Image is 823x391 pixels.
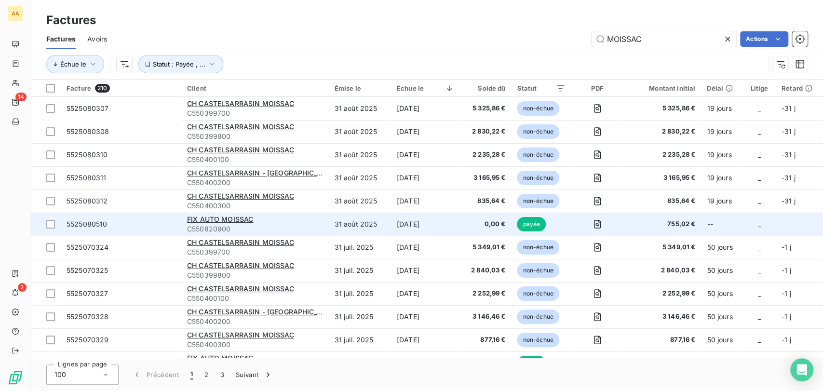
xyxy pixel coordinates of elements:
td: [DATE] [391,236,460,259]
td: 31 août 2025 [329,213,391,236]
span: non-échue [517,101,559,116]
button: 2 [199,364,214,385]
span: 877,16 € [629,335,695,345]
span: CH CASTELSARRASIN - [GEOGRAPHIC_DATA] [187,308,337,316]
td: [DATE] [391,259,460,282]
span: _ [758,266,761,274]
span: 2 235,28 € [629,150,695,160]
span: _ [758,150,761,159]
span: _ [758,220,761,228]
span: 2 840,03 € [466,266,506,275]
div: Délai [707,84,737,92]
span: Statut : Payée , ... [153,60,205,68]
td: 31 juil. 2025 [329,259,391,282]
div: Émise le [335,84,385,92]
span: _ [758,174,761,182]
button: 3 [215,364,230,385]
span: CH CASTELSARRASIN MOISSAC [187,146,294,154]
span: C550399800 [187,270,323,280]
button: Actions [740,31,788,47]
span: non-échue [517,240,559,255]
span: non-échue [517,310,559,324]
td: -- [701,351,743,375]
td: [DATE] [391,213,460,236]
span: Facture [67,84,91,92]
span: non-échue [517,124,559,139]
span: C550400100 [187,294,323,303]
span: non-échue [517,333,559,347]
td: 50 jours [701,305,743,328]
span: 5 349,01 € [466,243,506,252]
span: FIX AUTO MOISSAC [187,354,253,362]
span: _ [758,197,761,205]
span: _ [758,312,761,321]
td: 50 jours [701,328,743,351]
span: 5525070329 [67,336,109,344]
span: non-échue [517,263,559,278]
button: Échue le [46,55,104,73]
button: 1 [185,364,199,385]
span: 5 325,86 € [629,104,695,113]
span: Avoirs [87,34,107,44]
span: _ [758,336,761,344]
span: Échue le [60,60,86,68]
span: 14 [15,93,27,101]
span: _ [758,243,761,251]
td: 31 août 2025 [391,351,460,375]
span: -31 j [782,174,796,182]
td: 31 août 2025 [329,97,391,120]
span: CH CASTELSARRASIN - [GEOGRAPHIC_DATA] [187,169,337,177]
span: 877,16 € [466,335,506,345]
span: 5 325,86 € [466,104,506,113]
span: CH CASTELSARRASIN MOISSAC [187,284,294,293]
div: Retard [782,84,817,92]
span: 3 146,46 € [466,312,506,322]
span: -1 j [782,289,791,297]
td: 31 juil. 2025 [329,236,391,259]
span: C550400200 [187,317,323,326]
span: C550399800 [187,132,323,141]
td: [DATE] [391,166,460,189]
span: _ [758,104,761,112]
td: [DATE] [391,189,460,213]
span: 2 840,03 € [629,266,695,275]
td: 31 juil. 2025 [329,328,391,351]
div: Montant initial [629,84,695,92]
span: non-échue [517,171,559,185]
span: payée [517,217,546,231]
td: [DATE] [391,97,460,120]
span: _ [758,127,761,135]
td: 19 jours [701,166,743,189]
span: -31 j [782,127,796,135]
td: [DATE] [391,120,460,143]
span: non-échue [517,194,559,208]
span: CH CASTELSARRASIN MOISSAC [187,238,294,246]
div: Open Intercom Messenger [790,358,813,381]
div: Solde dû [466,84,506,92]
td: 50 jours [701,259,743,282]
td: 31 août 2025 [329,166,391,189]
span: 2 235,28 € [466,150,506,160]
div: PDF [577,84,618,92]
button: Statut : Payée , ... [138,55,223,73]
span: 835,64 € [466,196,506,206]
td: 50 jours [701,236,743,259]
span: 5525080307 [67,104,109,112]
span: 3 146,46 € [629,312,695,322]
div: Litige [749,84,770,92]
span: -1 j [782,312,791,321]
span: 2 252,99 € [466,289,506,298]
span: -31 j [782,104,796,112]
div: Statut [517,84,565,92]
span: 210 [95,84,109,93]
td: 50 jours [701,282,743,305]
span: C550400300 [187,340,323,350]
span: 5525070327 [67,289,108,297]
span: 1 [190,370,193,379]
span: C550820900 [187,224,323,234]
span: -1 j [782,266,791,274]
span: 2 [18,283,27,292]
span: CH CASTELSARRASIN MOISSAC [187,192,294,200]
button: Précédent [126,364,185,385]
span: 5525080311 [67,174,107,182]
